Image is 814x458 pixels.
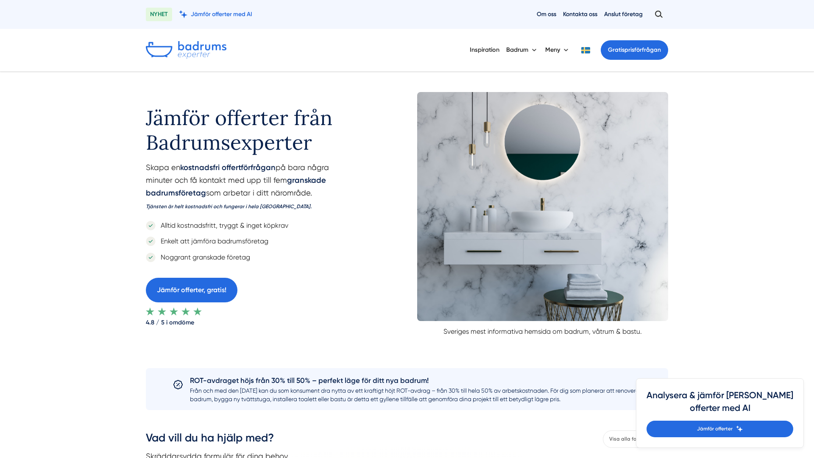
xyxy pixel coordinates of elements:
a: Inspiration [470,39,499,61]
p: Enkelt att jämföra badrumsföretag [156,236,268,246]
strong: 4.8 / 5 i omdöme [146,316,363,327]
h4: Analysera & jämför [PERSON_NAME] offerter med AI [647,389,793,421]
a: Gratisprisförfrågan [601,40,668,60]
button: Meny [545,39,570,61]
p: Noggrant granskade företag [156,252,250,263]
a: Jämför offerter, gratis! [146,278,237,302]
a: Om oss [537,10,556,18]
h5: ROT-avdraget höjs från 30% till 50% – perfekt läge för ditt nya badrum! [190,375,641,386]
p: Sveriges mest informativa hemsida om badrum, våtrum & bastu. [417,321,668,337]
p: Alltid kostnadsfritt, tryggt & inget köpkrav [156,220,288,231]
span: Gratis [608,46,624,53]
span: Jämför offerter med AI [191,10,252,18]
a: Anslut företag [604,10,643,18]
h3: Vad vill du ha hjälp med? [146,430,289,450]
img: Badrumsexperter.se logotyp [146,41,226,59]
a: Jämför offerter med AI [179,10,252,18]
a: Kontakta oss [563,10,597,18]
button: Badrum [506,39,538,61]
i: Tjänsten är helt kostnadsfri och fungerar i hela [GEOGRAPHIC_DATA]. [146,204,312,209]
a: Visa alla formulär [603,430,668,448]
p: Från och med den [DATE] kan du som konsument dra nytta av ett kraftigt höjt ROT-avdrag – från 30%... [190,386,641,403]
p: Skapa en på bara några minuter och få kontakt med upp till fem som arbetar i ditt närområde. [146,161,363,216]
h1: Jämför offerter från Badrumsexperter [146,92,363,161]
span: Jämför offerter [697,425,733,433]
strong: kostnadsfri offertförfrågan [180,163,276,172]
span: Visa alla formulär [609,435,652,443]
a: Jämför offerter [647,421,793,437]
img: Badrumsexperter omslagsbild [417,92,668,321]
span: NYHET [146,8,172,21]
